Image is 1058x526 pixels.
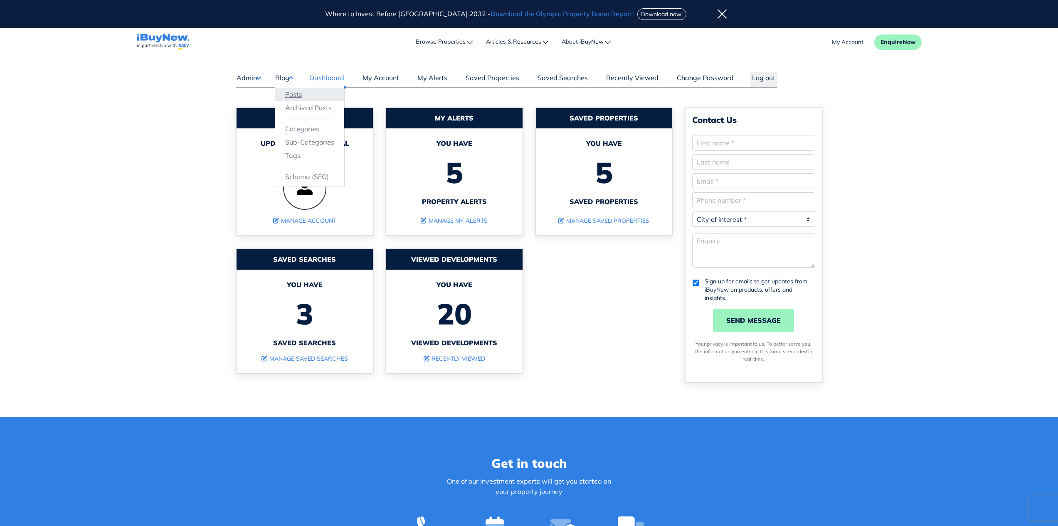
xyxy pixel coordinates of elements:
img: logo [137,34,190,50]
span: Saved properties [544,197,664,206]
div: My Alerts [386,108,523,128]
a: Saved Properties [464,73,521,87]
span: 20 [395,290,514,338]
a: Change Password [675,73,736,87]
button: SEND MESSAGE [713,309,794,332]
button: Admin [236,72,261,83]
div: Update your personal details here [245,138,365,158]
span: 5 [544,148,664,197]
span: You have [395,138,514,148]
a: My Alerts [415,73,449,87]
div: Saved Properties [536,108,672,128]
a: Archived Posts [285,103,334,113]
a: Schema (SEO) [285,172,334,182]
div: Contact Us [692,115,815,125]
input: Email * [692,173,815,189]
a: Recently Viewed [604,73,661,87]
button: EnquireNow [874,34,922,50]
span: Your privacy is important to us. To better serve you, the information you enter in this form is r... [695,341,812,362]
div: Saved Searches [237,249,373,270]
p: One of our investment experts will get you started on your property journey [436,476,623,497]
span: Now [903,38,915,46]
span: 5 [395,148,514,197]
span: Download the Olympic Property Boom Report! [491,10,634,18]
a: Categories [285,124,334,134]
a: Manage Saved Searches [261,355,348,362]
a: My Account [360,73,401,87]
a: Posts [285,89,334,99]
span: property alerts [395,197,514,206]
span: Viewed developments [395,338,514,348]
div: Viewed developments [386,249,523,270]
span: Saved searches [245,338,365,348]
img: user [283,167,326,210]
span: You have [245,280,365,290]
input: First name * [692,135,815,151]
button: Log out [750,72,777,87]
button: Blog [275,72,293,83]
button: Download now! [637,8,686,20]
a: Manage My Alerts [421,217,488,224]
input: Last name [692,154,815,170]
a: Sub-Categories [285,137,334,147]
a: navigations [137,32,190,52]
input: Enter a valid phone number [692,192,815,208]
span: Where to Invest Before [GEOGRAPHIC_DATA] 2032 - [325,10,636,18]
label: Sign up for emails to get updates from iBuyNew on products, offers and insights. [705,277,815,302]
span: You have [544,138,664,148]
h3: Get in touch [394,454,664,473]
div: My Account [237,108,373,128]
a: Manage Account [273,217,336,224]
a: Saved Searches [535,73,590,87]
a: recently viewed [424,355,485,362]
a: Tags [285,150,334,160]
span: You have [395,280,514,290]
span: 3 [245,290,365,338]
a: Dashboard [307,73,346,87]
a: Manage Saved Properties [558,217,649,224]
a: account [832,38,863,47]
